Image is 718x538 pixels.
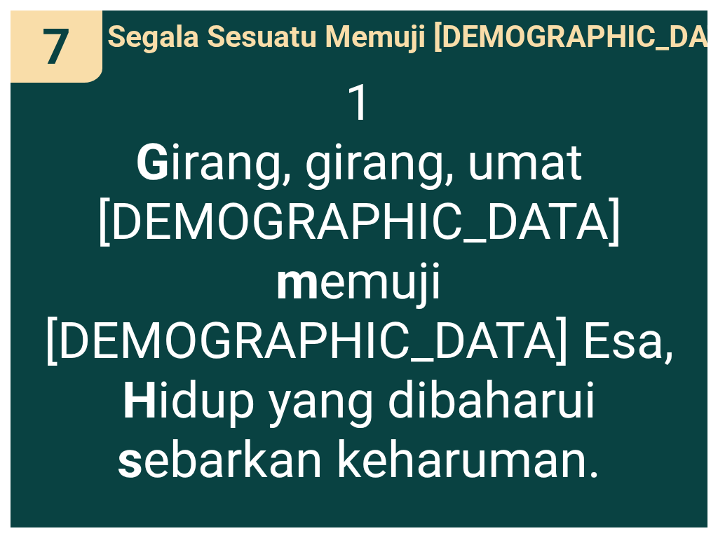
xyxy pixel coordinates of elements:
span: 1 irang, girang, umat [DEMOGRAPHIC_DATA] emuji [DEMOGRAPHIC_DATA] Esa, idup yang dibaharui ebarka... [21,73,696,490]
b: m [276,251,319,311]
b: H [122,371,158,430]
span: 7 [42,18,71,76]
b: s [117,430,143,490]
b: G [135,132,170,192]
